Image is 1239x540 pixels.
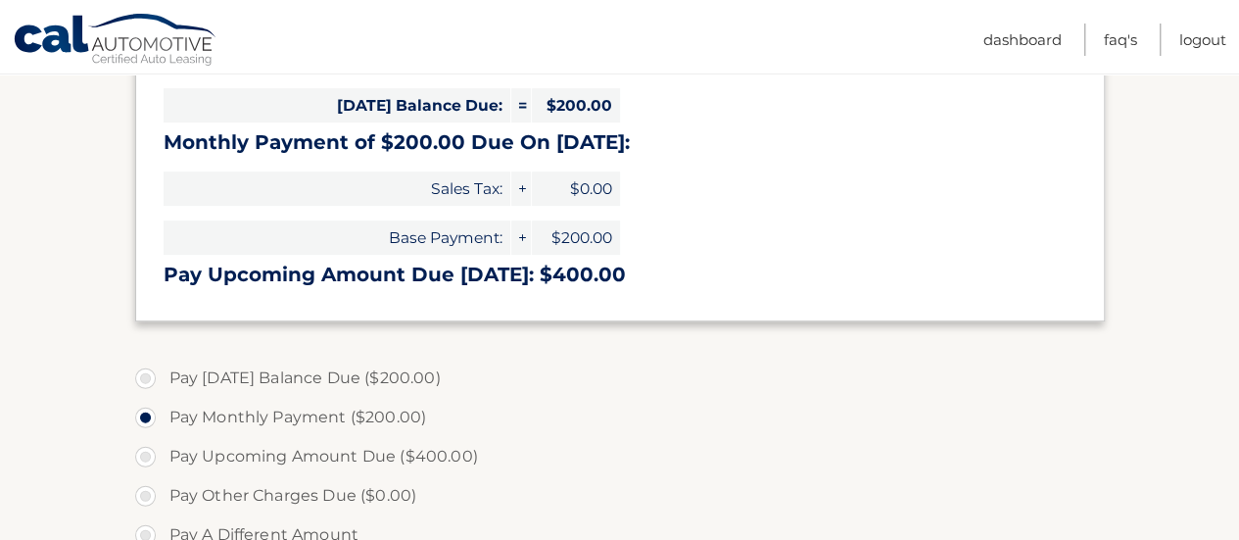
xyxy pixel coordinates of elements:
[164,172,510,206] span: Sales Tax:
[532,221,620,255] span: $200.00
[13,13,218,70] a: Cal Automotive
[983,24,1062,56] a: Dashboard
[511,172,531,206] span: +
[135,437,1105,476] label: Pay Upcoming Amount Due ($400.00)
[1104,24,1137,56] a: FAQ's
[164,88,510,123] span: [DATE] Balance Due:
[135,359,1105,398] label: Pay [DATE] Balance Due ($200.00)
[164,221,510,255] span: Base Payment:
[164,263,1076,287] h3: Pay Upcoming Amount Due [DATE]: $400.00
[135,398,1105,437] label: Pay Monthly Payment ($200.00)
[164,130,1076,155] h3: Monthly Payment of $200.00 Due On [DATE]:
[532,172,620,206] span: $0.00
[1179,24,1226,56] a: Logout
[135,476,1105,515] label: Pay Other Charges Due ($0.00)
[511,88,531,123] span: =
[532,88,620,123] span: $200.00
[511,221,531,255] span: +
